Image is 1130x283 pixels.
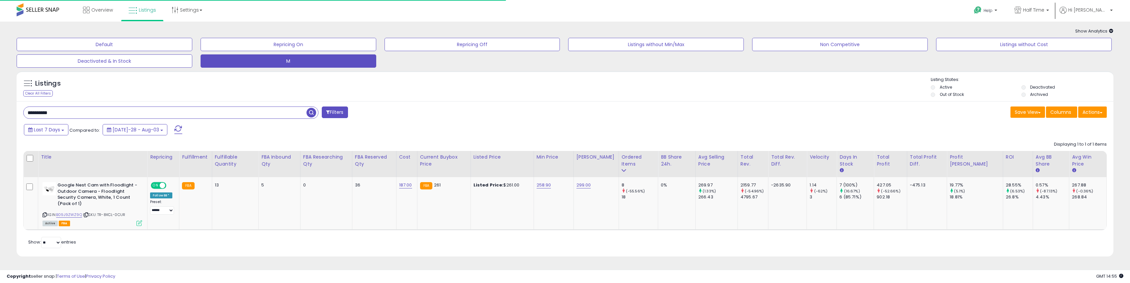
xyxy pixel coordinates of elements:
[810,154,834,161] div: Velocity
[936,38,1112,51] button: Listings without Cost
[814,188,828,194] small: (-62%)
[215,182,254,188] div: 13
[537,154,571,161] div: Min Price
[474,182,504,188] b: Listed Price:
[877,154,904,168] div: Total Profit
[57,273,85,279] a: Terms of Use
[150,200,174,215] div: Preset:
[1050,109,1071,115] span: Columns
[1006,182,1033,188] div: 28.55%
[740,182,768,188] div: 2159.77
[839,194,874,200] div: 6 (85.71%)
[182,182,194,189] small: FBA
[17,38,192,51] button: Default
[771,154,804,168] div: Total Rev. Diff.
[771,182,802,188] div: -2635.90
[622,194,658,200] div: 18
[576,182,591,188] a: 299.00
[974,6,982,14] i: Get Help
[1036,194,1069,200] div: 4.43%
[877,182,907,188] div: 427.05
[839,168,843,174] small: Days In Stock.
[1096,273,1123,279] span: 2025-08-12 14:55 GMT
[91,7,113,13] span: Overview
[150,154,176,161] div: Repricing
[474,182,529,188] div: $261.00
[950,194,1003,200] div: 18.81%
[950,154,1000,168] div: Profit [PERSON_NAME]
[1036,182,1069,188] div: 0.57%
[151,183,160,188] span: ON
[839,182,874,188] div: 7 (100%)
[1075,28,1113,34] span: Show Analytics
[420,154,468,168] div: Current Buybox Price
[34,126,60,133] span: Last 7 Days
[399,182,412,188] a: 187.00
[622,154,655,168] div: Ordered Items
[1046,106,1077,118] button: Columns
[355,182,391,188] div: 36
[1010,106,1045,118] button: Save View
[1068,7,1108,13] span: Hi [PERSON_NAME]
[1072,154,1104,168] div: Avg Win Price
[877,194,907,200] div: 902.18
[215,154,256,168] div: Fulfillable Quantity
[881,188,900,194] small: (-52.66%)
[740,154,765,168] div: Total Rev.
[420,182,432,189] small: FBA
[698,154,735,168] div: Avg Selling Price
[43,182,142,225] div: ASIN:
[399,154,414,161] div: Cost
[1078,106,1107,118] button: Actions
[844,188,860,194] small: (16.67%)
[1072,194,1106,200] div: 268.84
[303,154,349,168] div: FBA Researching Qty
[810,194,836,200] div: 3
[752,38,928,51] button: Non Competitive
[1072,168,1076,174] small: Avg Win Price.
[43,221,58,226] span: All listings currently available for purchase on Amazon
[661,182,690,188] div: 0%
[910,182,942,188] div: -475.13
[83,212,125,217] span: | SKU: TR-8KCL-0CUR
[103,124,167,135] button: [DATE]-28 - Aug-03
[1072,182,1106,188] div: 267.88
[1030,92,1048,97] label: Archived
[69,127,100,133] span: Compared to:
[1076,188,1093,194] small: (-0.36%)
[950,182,1003,188] div: 19.77%
[745,188,764,194] small: (-54.96%)
[24,124,68,135] button: Last 7 Days
[969,1,1004,22] a: Help
[622,182,658,188] div: 8
[59,221,70,226] span: FBA
[113,126,159,133] span: [DATE]-28 - Aug-03
[43,182,56,195] img: 21+orVvYsCL._SL40_.jpg
[537,182,551,188] a: 258.90
[86,273,115,279] a: Privacy Policy
[1036,154,1066,168] div: Avg BB Share
[17,54,192,68] button: Deactivated & In Stock
[7,273,115,280] div: seller snap | |
[261,154,298,168] div: FBA inbound Qty
[698,194,738,200] div: 266.43
[1060,7,1113,22] a: Hi [PERSON_NAME]
[35,79,61,88] h5: Listings
[23,90,53,97] div: Clear All Filters
[7,273,31,279] strong: Copyright
[355,154,393,168] div: FBA Reserved Qty
[568,38,744,51] button: Listings without Min/Max
[41,154,144,161] div: Title
[1006,194,1033,200] div: 26.8%
[626,188,645,194] small: (-55.56%)
[1040,188,1057,194] small: (-87.13%)
[201,54,376,68] button: M
[576,154,616,161] div: [PERSON_NAME]
[940,84,952,90] label: Active
[303,182,347,188] div: 0
[201,38,376,51] button: Repricing On
[1010,188,1025,194] small: (6.53%)
[28,239,76,245] span: Show: entries
[839,154,871,168] div: Days In Stock
[740,194,768,200] div: 4795.67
